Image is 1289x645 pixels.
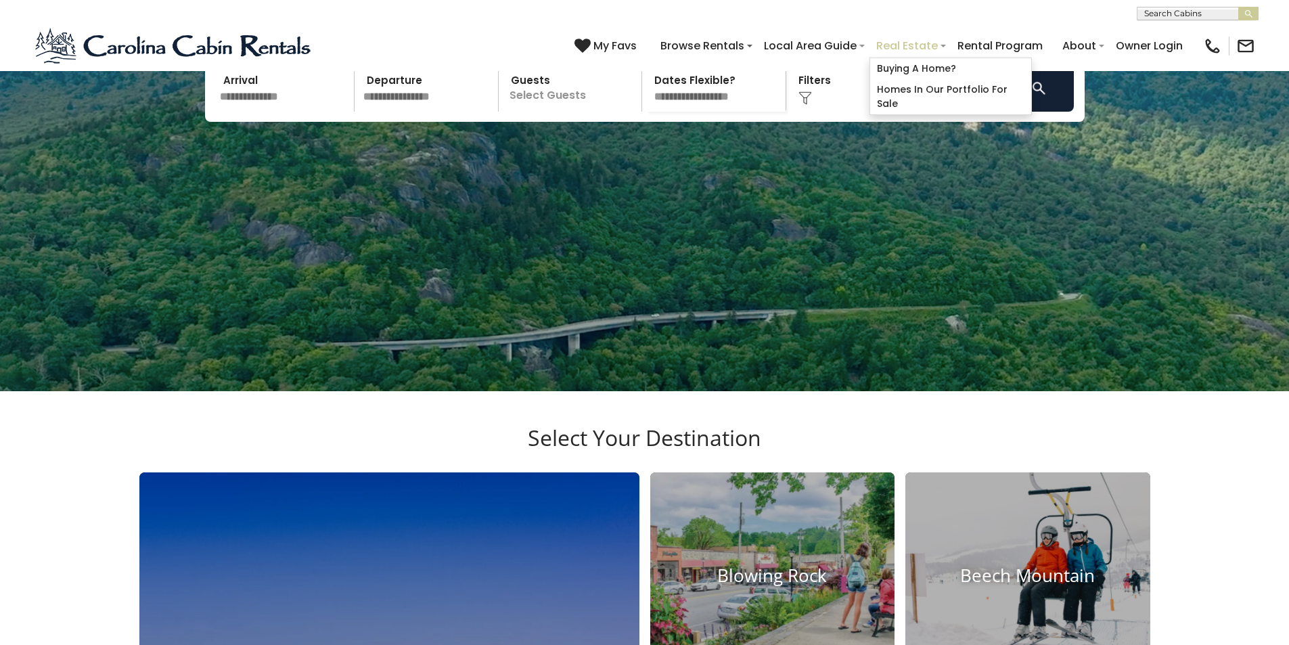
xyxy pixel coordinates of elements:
[137,425,1152,472] h3: Select Your Destination
[593,37,637,54] span: My Favs
[1109,34,1190,58] a: Owner Login
[650,565,895,586] h4: Blowing Rock
[1031,80,1047,97] img: search-regular-white.png
[757,34,863,58] a: Local Area Guide
[870,79,1031,114] a: Homes in Our Portfolio For Sale
[1056,34,1103,58] a: About
[654,34,751,58] a: Browse Rentals
[574,37,640,55] a: My Favs
[905,565,1150,586] h4: Beech Mountain
[1203,37,1222,55] img: phone-regular-black.png
[34,26,315,66] img: Blue-2.png
[798,91,812,105] img: filter--v1.png
[870,58,1031,79] a: Buying A Home?
[869,34,945,58] a: Real Estate
[1236,37,1255,55] img: mail-regular-black.png
[503,64,642,112] p: Select Guests
[951,34,1049,58] a: Rental Program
